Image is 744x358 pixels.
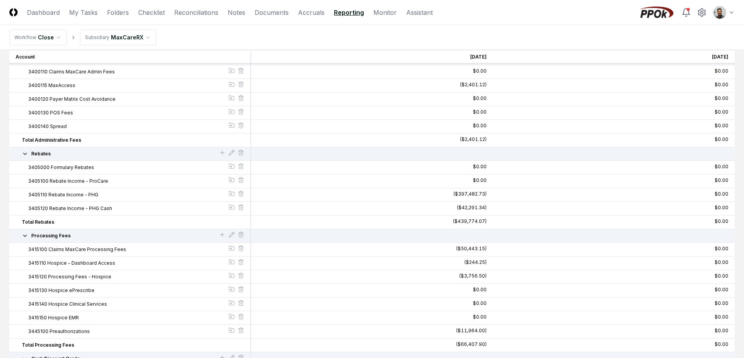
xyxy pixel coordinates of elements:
span: Total Administrative Fees [22,137,81,144]
div: $0.00 [473,164,487,169]
span: 3400140 Spread [28,123,67,130]
a: Documents [255,8,289,17]
span: 3400115 MaxAccess [28,82,75,89]
button: 3415130 Hospice ePrescribe [28,287,228,294]
button: 3400110 Claims MaxCare Admin Fees [28,68,228,75]
button: $0.00 [707,82,728,87]
img: Logo [9,8,18,16]
button: 3445100 Preauthorizations [28,328,228,335]
div: $0.00 [715,287,728,292]
a: Folders [107,8,129,17]
button: Total Rebates [22,219,244,226]
button: $0.00 [707,219,728,224]
div: $0.00 [715,69,728,73]
button: ($50,443.15) [448,246,487,251]
span: Processing Fees [31,232,71,239]
div: $0.00 [473,287,487,292]
a: Reconciliations [174,8,218,17]
button: Total Administrative Fees [22,137,244,144]
div: $0.00 [715,137,728,142]
button: $0.00 [707,246,728,251]
button: 3415140 Hospice Clinical Services [28,301,228,308]
div: $0.00 [715,260,728,265]
div: $0.00 [715,96,728,101]
button: $0.00 [707,123,728,128]
div: $0.00 [473,110,487,114]
div: ($439,774.07) [453,219,487,224]
button: $0.00 [465,123,487,128]
button: $0.00 [465,69,487,73]
span: 3405000 Formulary Rebates [28,164,94,171]
div: $0.00 [715,246,728,251]
span: 3415140 Hospice Clinical Services [28,301,107,308]
a: Dashboard [27,8,60,17]
div: ($11,964.00) [456,328,487,333]
div: $0.00 [715,192,728,196]
div: $0.00 [473,69,487,73]
span: 3400120 Payer Matrix Cost Avoidance [28,96,116,103]
button: $0.00 [465,178,487,183]
a: Monitor [373,8,397,17]
button: $0.00 [707,164,728,169]
div: $0.00 [715,342,728,347]
button: 3415100 Claims MaxCare Processing Fees [28,246,228,253]
button: $0.00 [707,342,728,347]
span: 3415150 Hospice EMR [28,314,79,321]
span: Total Rebates [22,219,54,226]
img: d09822cc-9b6d-4858-8d66-9570c114c672_eec49429-a748-49a0-a6ec-c7bd01c6482e.png [714,6,726,19]
div: ($42,291.34) [457,205,487,210]
button: $0.00 [707,137,728,142]
a: Checklist [138,8,165,17]
button: $0.00 [465,301,487,306]
button: $0.00 [707,260,728,265]
button: Total Processing Fees [22,342,244,349]
button: ($439,774.07) [445,219,487,224]
button: 3405110 Rebate Income - PHG [28,191,228,198]
button: $0.00 [707,192,728,196]
button: $0.00 [465,315,487,319]
div: ($397,482.73) [453,192,487,196]
button: 3415120 Processing Fees - Hospice [28,273,228,280]
button: 3400140 Spread [28,123,228,130]
button: ($11,964.00) [448,328,487,333]
div: $0.00 [473,96,487,101]
div: $0.00 [473,301,487,306]
button: 3405100 Rebate Income - ProCare [28,178,228,185]
div: $0.00 [715,110,728,114]
div: ($2,401.12) [460,82,487,87]
div: ($244.25) [464,260,487,265]
button: $0.00 [707,328,728,333]
button: ($2,401.12) [452,137,487,142]
span: 3415100 Claims MaxCare Processing Fees [28,246,126,253]
div: [DATE] [493,50,735,64]
button: Rebates [22,150,219,157]
div: Account [9,50,251,64]
span: 3405100 Rebate Income - ProCare [28,178,108,185]
a: Notes [228,8,245,17]
div: Workflow [14,34,36,41]
div: $0.00 [715,328,728,333]
button: ($66,407.90) [448,342,487,347]
div: $0.00 [473,123,487,128]
div: $0.00 [715,219,728,224]
a: Assistant [406,8,433,17]
div: $0.00 [715,301,728,306]
div: ($50,443.15) [456,246,487,251]
div: ($66,407.90) [456,342,487,347]
span: 3415110 Hospice - Dashboard Access [28,260,115,267]
button: $0.00 [465,287,487,292]
button: $0.00 [707,274,728,278]
button: $0.00 [707,205,728,210]
button: $0.00 [707,96,728,101]
div: [DATE] [251,50,493,64]
button: 3405120 Rebate Income - PHG Cash [28,205,228,212]
button: ($244.25) [456,260,487,265]
div: $0.00 [473,315,487,319]
button: ($397,482.73) [445,192,487,196]
span: 3400110 Claims MaxCare Admin Fees [28,68,115,75]
button: $0.00 [707,178,728,183]
nav: breadcrumb [9,30,156,45]
a: Accruals [298,8,325,17]
span: 3400130 POS Fees [28,109,73,116]
button: 3415110 Hospice - Dashboard Access [28,260,228,267]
